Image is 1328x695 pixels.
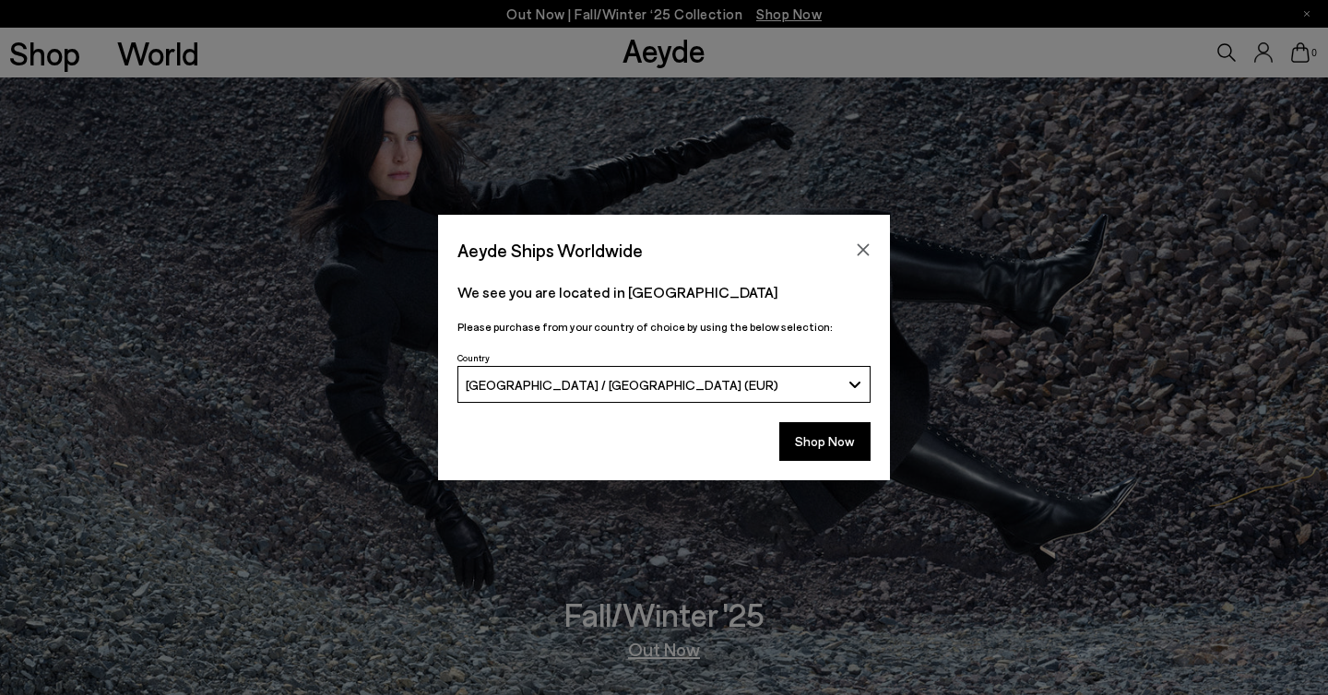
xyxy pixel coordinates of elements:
span: [GEOGRAPHIC_DATA] / [GEOGRAPHIC_DATA] (EUR) [466,377,778,393]
p: Please purchase from your country of choice by using the below selection: [457,318,871,336]
span: Aeyde Ships Worldwide [457,234,643,266]
button: Shop Now [779,422,871,461]
span: Country [457,352,490,363]
p: We see you are located in [GEOGRAPHIC_DATA] [457,281,871,303]
button: Close [849,236,877,264]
